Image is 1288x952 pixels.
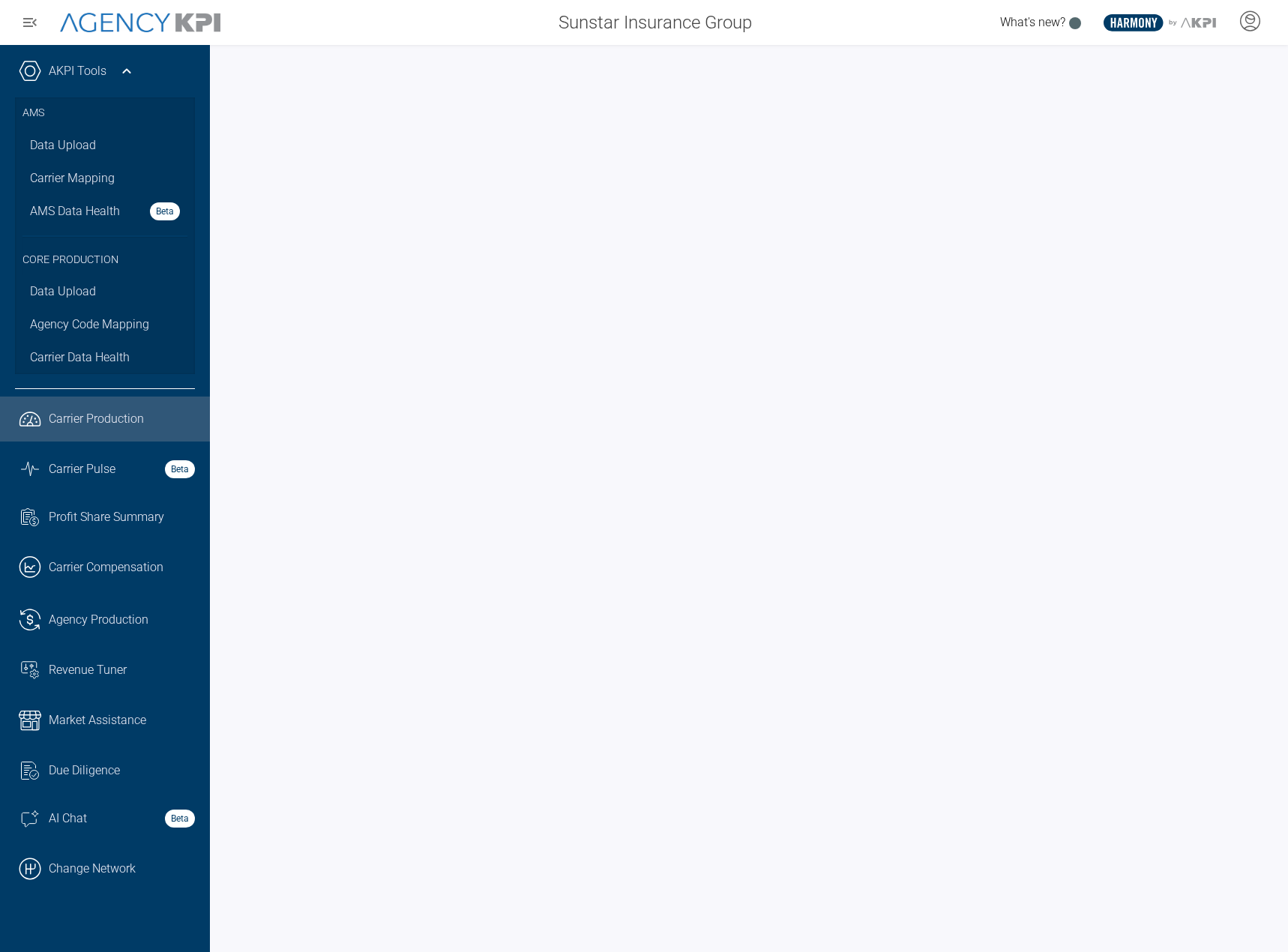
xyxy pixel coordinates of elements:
span: Market Assistance [49,711,146,729]
strong: Beta [165,460,195,478]
span: Carrier Pulse [49,460,115,478]
span: Carrier Data Health [30,349,130,367]
span: Profit Share Summary [49,508,164,526]
span: AI Chat [49,810,87,828]
img: AgencyKPI [60,13,220,33]
span: What's new? [1000,15,1065,29]
span: Sunstar Insurance Group [559,9,752,36]
span: AMS Data Health [30,202,120,220]
a: Carrier Mapping [15,162,195,195]
a: AKPI Tools [49,62,106,80]
a: AMS Data HealthBeta [15,195,195,228]
a: Agency Code Mapping [15,308,195,341]
span: Revenue Tuner [49,661,127,679]
a: Carrier Data Health [15,341,195,374]
a: Data Upload [15,129,195,162]
strong: Beta [165,810,195,828]
a: Data Upload [15,275,195,308]
span: Due Diligence [49,762,120,780]
span: Carrier Production [49,410,144,428]
h3: Core Production [22,235,187,276]
span: Agency Production [49,611,148,629]
h3: AMS [22,97,187,129]
span: Carrier Compensation [49,558,163,576]
strong: Beta [150,202,180,220]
